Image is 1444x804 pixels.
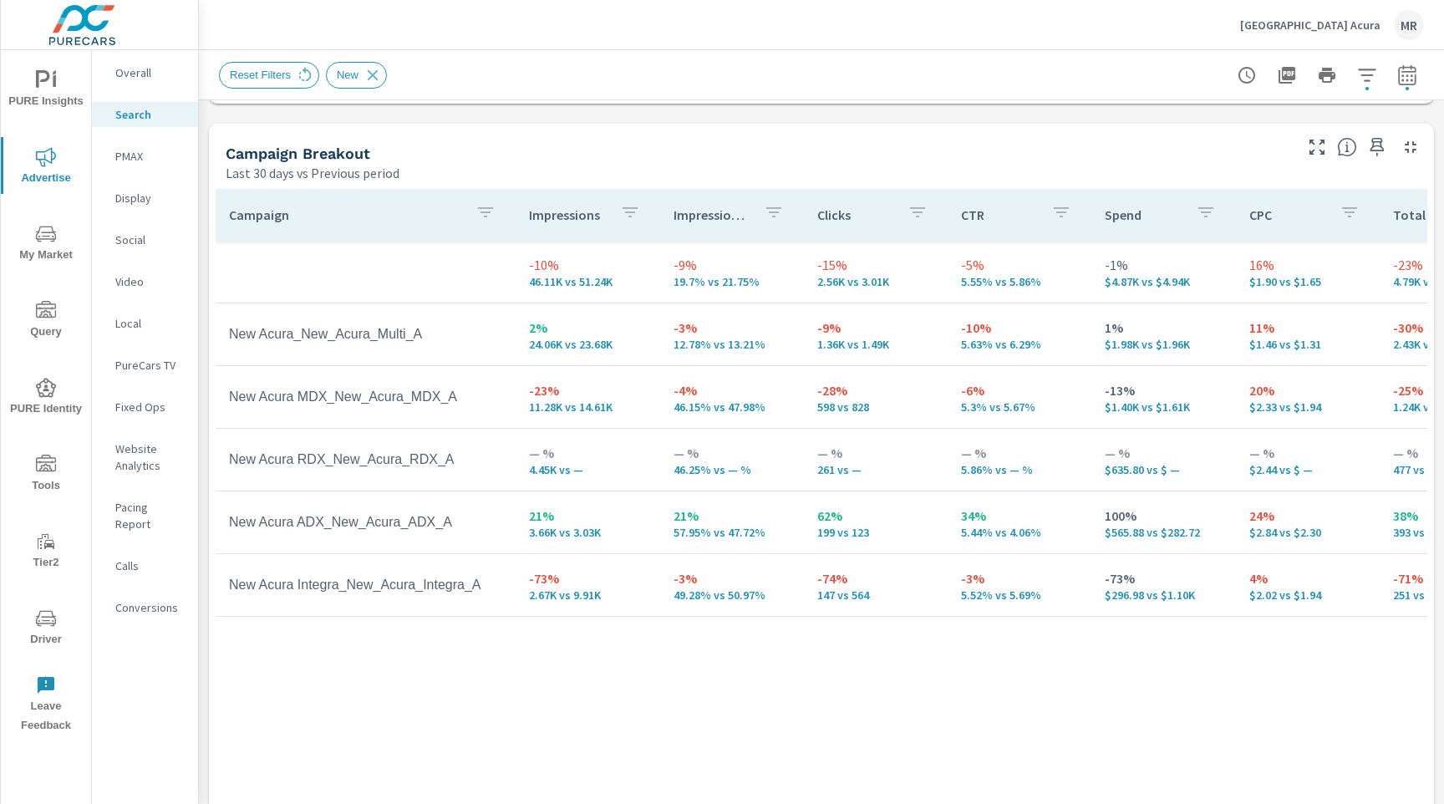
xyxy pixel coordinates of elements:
[1249,506,1366,526] p: 24%
[216,564,516,606] td: New Acura Integra_New_Acura_Integra_A
[6,378,86,419] span: PURE Identity
[1105,255,1222,275] p: -1%
[674,463,791,476] p: 46.25% vs — %
[92,269,198,294] div: Video
[674,588,791,602] p: 49.28% vs 50.97%
[674,318,791,338] p: -3%
[674,338,791,351] p: 12.78% vs 13.21%
[674,443,791,463] p: — %
[92,436,198,478] div: Website Analytics
[327,69,369,81] span: New
[6,608,86,649] span: Driver
[1105,275,1222,288] p: $4,872.26 vs $4,944.00
[1391,59,1424,92] button: Select Date Range
[216,313,516,355] td: New Acura_New_Acura_Multi_A
[961,568,1078,588] p: -3%
[1249,318,1366,338] p: 11%
[529,338,646,351] p: 24,061 vs 23,681
[961,588,1078,602] p: 5.52% vs 5.69%
[1105,463,1222,476] p: $635.80 vs $ —
[6,455,86,496] span: Tools
[92,102,198,127] div: Search
[92,353,198,378] div: PureCars TV
[1105,318,1222,338] p: 1%
[1249,206,1326,223] p: CPC
[115,357,185,374] p: PureCars TV
[817,443,934,463] p: — %
[115,499,185,532] p: Pacing Report
[961,443,1078,463] p: — %
[961,206,1038,223] p: CTR
[817,206,894,223] p: Clicks
[674,526,791,539] p: 57.95% vs 47.72%
[216,501,516,543] td: New Acura ADX_New_Acura_ADX_A
[674,380,791,400] p: -4%
[92,495,198,537] div: Pacing Report
[1249,255,1366,275] p: 16%
[1249,526,1366,539] p: $2.84 vs $2.30
[1105,206,1182,223] p: Spend
[115,190,185,206] p: Display
[6,70,86,111] span: PURE Insights
[817,338,934,351] p: 1.36K vs 1.49K
[1,50,91,742] div: nav menu
[961,275,1078,288] p: 5.55% vs 5.86%
[92,186,198,211] div: Display
[817,275,934,288] p: 2,560 vs 3,005
[1105,380,1222,400] p: -13%
[115,440,185,474] p: Website Analytics
[817,588,934,602] p: 147 vs 564
[961,255,1078,275] p: -5%
[1105,526,1222,539] p: $565.88 vs $282.72
[92,595,198,620] div: Conversions
[817,400,934,414] p: 598 vs 828
[961,380,1078,400] p: -6%
[529,588,646,602] p: 2,665 vs 9,912
[674,506,791,526] p: 21%
[817,463,934,476] p: 261 vs —
[220,69,301,81] span: Reset Filters
[115,399,185,415] p: Fixed Ops
[1105,568,1222,588] p: -73%
[216,439,516,481] td: New Acura RDX_New_Acura_RDX_A
[961,526,1078,539] p: 5.44% vs 4.06%
[115,315,185,332] p: Local
[529,506,646,526] p: 21%
[1397,134,1424,160] button: Minimize Widget
[1394,10,1424,40] div: MR
[1249,568,1366,588] p: 4%
[961,463,1078,476] p: 5.86% vs — %
[529,380,646,400] p: -23%
[1249,443,1366,463] p: — %
[1105,588,1222,602] p: $296.98 vs $1,095.83
[1350,59,1384,92] button: Apply Filters
[1105,400,1222,414] p: $1,395.02 vs $1,607.94
[6,147,86,188] span: Advertise
[115,599,185,616] p: Conversions
[1337,137,1357,157] span: This is a summary of Search performance results by campaign. Each column can be sorted.
[817,526,934,539] p: 199 vs 123
[674,400,791,414] p: 46.15% vs 47.98%
[6,532,86,572] span: Tier2
[529,568,646,588] p: -73%
[817,255,934,275] p: -15%
[326,62,387,89] div: New
[92,144,198,169] div: PMAX
[961,318,1078,338] p: -10%
[115,273,185,290] p: Video
[6,224,86,265] span: My Market
[1249,380,1366,400] p: 20%
[92,311,198,336] div: Local
[1249,400,1366,414] p: $2.33 vs $1.94
[92,60,198,85] div: Overall
[1105,506,1222,526] p: 100%
[817,318,934,338] p: -9%
[115,232,185,248] p: Social
[229,206,462,223] p: Campaign
[92,394,198,420] div: Fixed Ops
[115,106,185,123] p: Search
[674,206,750,223] p: Impression Share
[216,376,516,418] td: New Acura MDX_New_Acura_MDX_A
[674,568,791,588] p: -3%
[1249,588,1366,602] p: $2.02 vs $1.94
